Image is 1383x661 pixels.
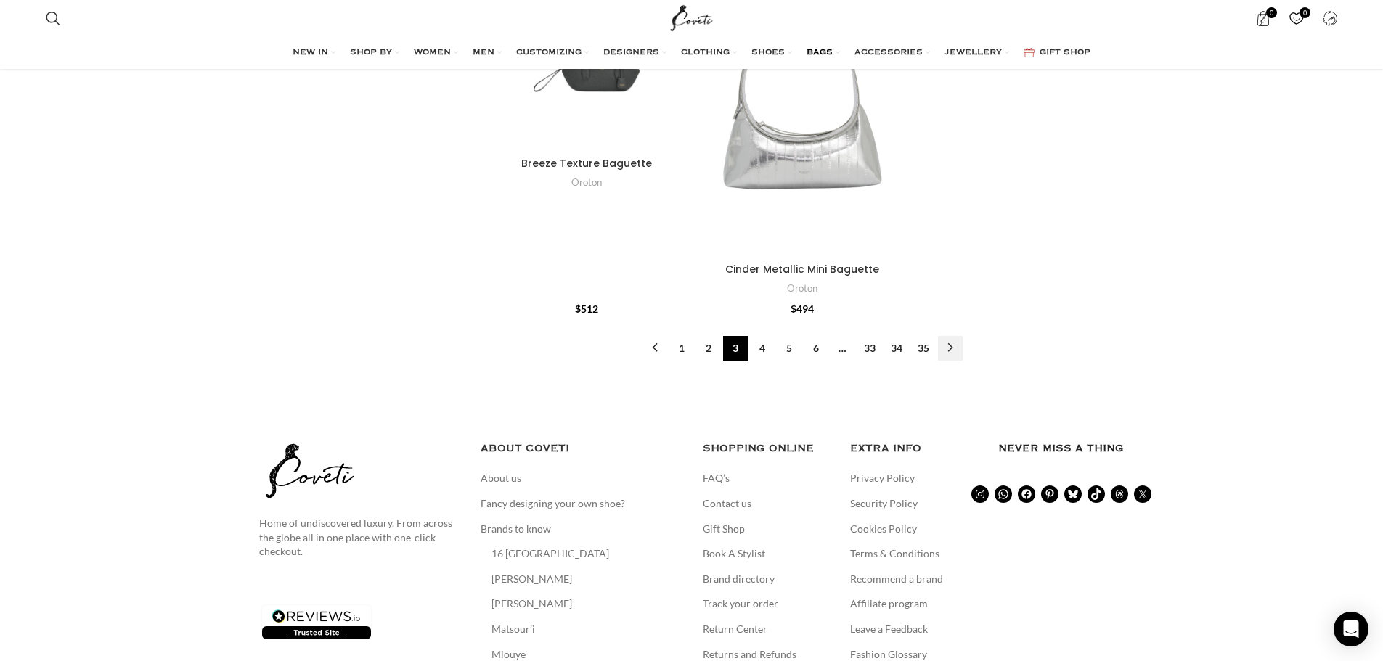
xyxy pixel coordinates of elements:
a: Affiliate program [850,596,929,611]
a: Gift Shop [703,521,746,535]
span: CLOTHING [681,47,730,59]
a: Breeze Texture Baguette [521,156,652,171]
a: Fancy designing your own shoe? [481,496,627,511]
div: Main navigation [38,38,1345,67]
a: Terms & Conditions [850,546,941,561]
a: Recommend a brand [850,572,945,586]
span: GIFT SHOP [1040,47,1090,59]
a: Mlouye [491,646,527,661]
div: My Wishlist [1281,4,1311,33]
a: Page 33 [857,336,882,361]
a: Return Center [703,622,769,636]
h3: Never miss a thing [998,440,1125,456]
a: Leave a Feedback [850,622,929,636]
a: GIFT SHOP [1024,38,1090,67]
a: CUSTOMIZING [516,38,589,67]
span: ACCESSORIES [854,47,923,59]
img: reviews-trust-logo-2.png [259,602,374,642]
span: DESIGNERS [603,47,659,59]
a: 16 [GEOGRAPHIC_DATA] [491,546,611,561]
a: Brands to know [481,521,552,535]
a: DESIGNERS [603,38,666,67]
a: Page 5 [777,336,801,361]
span: CUSTOMIZING [516,47,582,59]
a: Page 34 [884,336,909,361]
a: [PERSON_NAME] [491,572,574,586]
span: MEN [473,47,494,59]
img: GiftBag [1024,48,1035,57]
h5: EXTRA INFO [850,440,976,456]
a: Page 6 [804,336,828,361]
a: 0 [1248,4,1278,33]
a: Track your order [703,596,780,611]
span: 0 [1300,7,1310,18]
a: SHOES [751,38,792,67]
h5: ABOUT COVETI [481,440,681,456]
a: Oroton [787,282,817,295]
nav: Product Pagination [481,336,1125,361]
a: Book A Stylist [703,546,767,561]
img: coveti-black-logo_ueqiqk.png [259,440,361,501]
span: 0 [1266,7,1277,18]
a: Cinder Metallic Mini Baguette [725,262,879,276]
a: Cookies Policy [850,521,918,535]
a: Fashion Glossary [850,646,929,661]
a: Oroton [571,176,602,189]
a: Security Policy [850,496,919,511]
span: BAGS [807,47,833,59]
a: Brand directory [703,572,776,586]
a: Site logo [667,11,716,23]
div: Open Intercom Messenger [1334,612,1368,646]
a: MEN [473,38,502,67]
a: BAGS [807,38,840,67]
a: Search [38,4,68,33]
a: Privacy Policy [850,471,916,485]
a: Page 4 [750,336,775,361]
a: Matsour’i [491,622,537,636]
a: WOMEN [414,38,458,67]
a: Page 1 [669,336,694,361]
a: SHOP BY [350,38,399,67]
a: About us [481,471,523,485]
a: Contact us [703,496,753,511]
span: JEWELLERY [945,47,1002,59]
span: SHOP BY [350,47,392,59]
span: $ [791,303,796,315]
h5: SHOPPING ONLINE [703,440,829,456]
a: ← [642,336,667,361]
a: JEWELLERY [945,38,1009,67]
bdi: 494 [791,303,814,315]
span: $ [575,303,581,315]
span: SHOES [751,47,785,59]
a: → [938,336,963,361]
a: Returns and Refunds [703,646,798,661]
bdi: 512 [575,303,598,315]
span: NEW IN [293,47,328,59]
a: Page 35 [911,336,936,361]
span: … [831,336,855,361]
a: ACCESSORIES [854,38,930,67]
a: [PERSON_NAME] [491,596,574,611]
span: Page 3 [723,336,748,361]
a: NEW IN [293,38,335,67]
span: WOMEN [414,47,451,59]
a: FAQ’s [703,471,731,485]
a: 0 [1281,4,1311,33]
p: Home of undiscovered luxury. From across the globe all in one place with one-click checkout. [259,516,460,559]
a: Page 2 [696,336,721,361]
a: CLOTHING [681,38,737,67]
